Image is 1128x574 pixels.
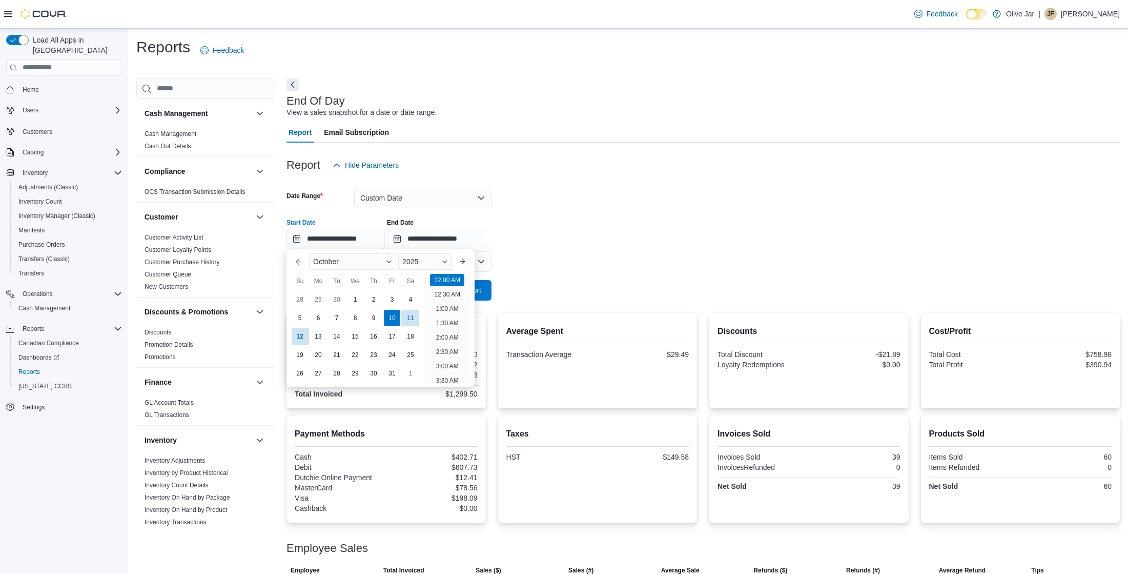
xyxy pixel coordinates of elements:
div: $149.58 [600,453,689,461]
span: Report [289,122,312,143]
div: Total Profit [929,361,1018,369]
span: Cash Out Details [145,142,191,150]
a: Dashboards [10,350,126,365]
span: Users [23,106,38,114]
div: Transaction Average [506,350,596,359]
button: Transfers [10,266,126,281]
p: [PERSON_NAME] [1061,8,1120,20]
div: Customer [136,231,274,297]
button: Catalog [18,146,48,159]
span: Cash Management [18,304,70,312]
span: Washington CCRS [14,380,122,392]
button: Customers [2,124,126,138]
div: day-7 [329,310,345,326]
div: 39 [811,453,900,461]
button: Adjustments (Classic) [10,180,126,194]
a: Customer Queue [145,271,191,278]
span: Feedback [213,45,244,55]
div: Dutchie Online Payment [295,473,384,482]
h3: Employee Sales [286,542,368,555]
strong: Net Sold [717,482,747,490]
h3: End Of Day [286,95,345,107]
button: Next [286,78,299,91]
div: day-27 [310,365,326,382]
span: Promotion Details [145,341,193,349]
a: Settings [18,401,49,413]
button: Customer [254,211,266,223]
label: Start Date [286,219,316,227]
a: Inventory On Hand by Product [145,506,227,513]
h2: Invoices Sold [717,428,900,440]
div: $0.00 [388,350,477,359]
a: Transfers (Classic) [14,253,74,265]
span: Catalog [18,146,122,159]
a: New Customers [145,283,188,290]
div: day-10 [384,310,400,326]
h3: Inventory [145,435,177,445]
span: Hide Parameters [345,160,399,170]
span: Inventory by Product Historical [145,469,228,477]
a: Purchase Orders [14,239,69,251]
a: GL Transactions [145,411,189,419]
button: Hide Parameters [329,155,403,175]
a: Inventory Count [14,195,66,208]
span: Dashboards [18,353,59,362]
span: Settings [18,401,122,413]
div: Tu [329,273,345,289]
span: Inventory Manager (Classic) [18,212,95,220]
a: Feedback [910,4,962,24]
span: OCS Transaction Submission Details [145,188,245,196]
a: Promotion Details [145,341,193,348]
div: Total Discount [717,350,807,359]
div: day-11 [402,310,419,326]
div: day-28 [329,365,345,382]
span: Discounts [145,328,172,337]
span: Dashboards [14,351,122,364]
span: Inventory On Hand by Package [145,493,230,502]
a: [US_STATE] CCRS [14,380,76,392]
span: Home [23,86,39,94]
span: Customers [18,125,122,137]
span: Customer Queue [145,270,191,279]
span: Reports [23,325,44,333]
div: Debit [295,463,384,471]
button: Operations [2,287,126,301]
h2: Products Sold [929,428,1112,440]
span: Transfers (Classic) [18,255,70,263]
button: Catalog [2,145,126,160]
div: 39 [811,482,900,490]
h3: Cash Management [145,108,208,118]
span: Settings [23,403,45,411]
div: $0.00 [811,361,900,369]
h2: Average Spent [506,325,689,338]
div: Cashback [295,504,384,512]
span: October [313,258,339,266]
h2: Payment Methods [295,428,477,440]
button: Cash Management [145,108,252,118]
li: 1:00 AM [432,303,463,315]
div: Button. Open the year selector. 2025 is currently selected. [398,253,452,270]
button: Settings [2,400,126,414]
div: day-3 [384,291,400,308]
span: Purchase Orders [18,241,65,249]
div: day-23 [365,347,382,363]
div: Invoices Sold [717,453,807,461]
span: GL Account Totals [145,399,194,407]
span: Reports [18,368,40,376]
li: 2:00 AM [432,331,463,344]
p: Olive Jar [1006,8,1034,20]
div: $149.58 [388,371,477,379]
div: Discounts & Promotions [136,326,274,367]
span: Users [18,104,122,116]
button: Custom Date [354,188,491,208]
span: Purchase Orders [14,239,122,251]
button: Inventory Manager (Classic) [10,209,126,223]
button: Users [18,104,43,116]
div: $402.71 [388,453,477,461]
h3: Customer [145,212,178,222]
span: Inventory On Hand by Product [145,506,227,514]
div: $78.56 [388,484,477,492]
span: Feedback [927,9,958,19]
button: Compliance [254,165,266,177]
a: GL Account Totals [145,399,194,406]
